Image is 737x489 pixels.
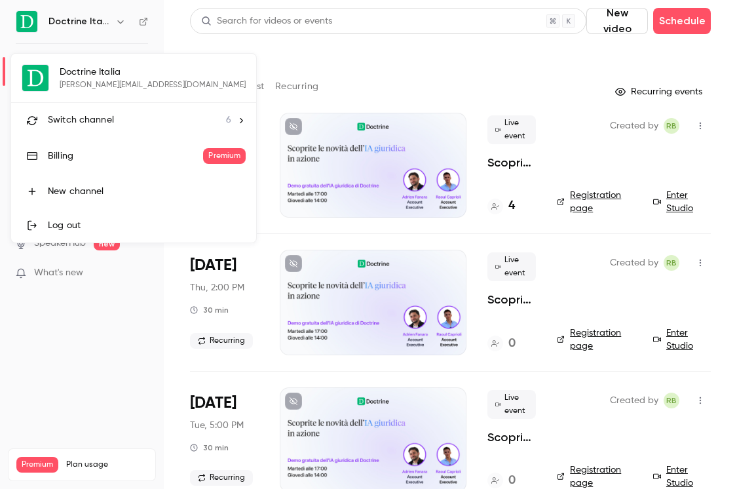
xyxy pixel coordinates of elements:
[226,113,231,127] span: 6
[48,149,203,163] div: Billing
[48,219,246,232] div: Log out
[48,113,114,127] span: Switch channel
[203,148,246,164] span: Premium
[48,185,246,198] div: New channel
